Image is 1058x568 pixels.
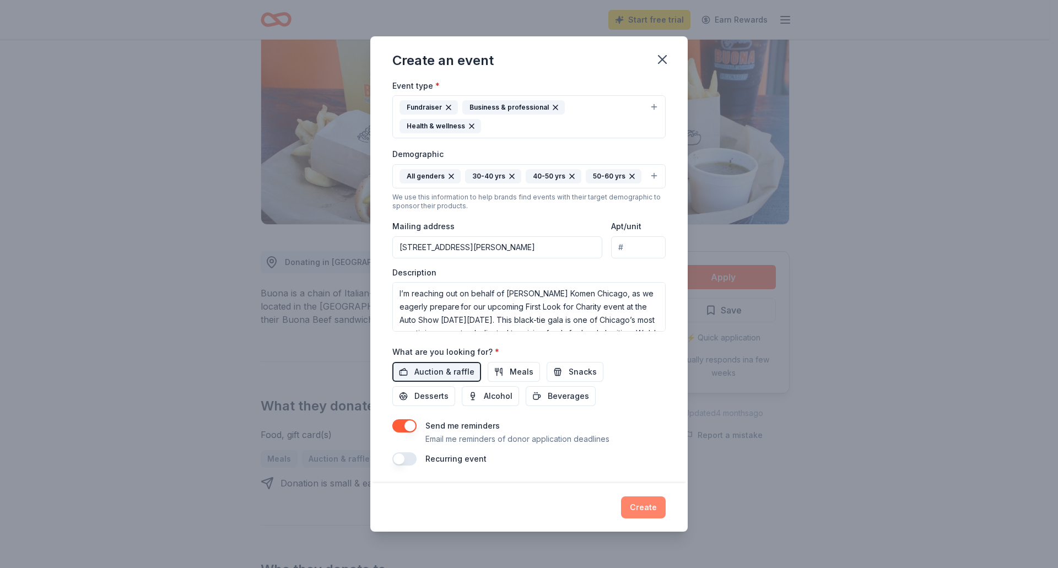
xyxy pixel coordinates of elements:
button: Create [621,496,666,518]
span: Snacks [569,365,597,378]
label: Send me reminders [425,421,500,430]
button: FundraiserBusiness & professionalHealth & wellness [392,95,666,138]
button: Alcohol [462,386,519,406]
label: Recurring event [425,454,487,463]
textarea: I’m reaching out on behalf of [PERSON_NAME] Komen Chicago, as we eagerly prepare for our upcoming... [392,282,666,332]
div: 30-40 yrs [465,169,521,183]
div: We use this information to help brands find events with their target demographic to sponsor their... [392,193,666,210]
p: Email me reminders of donor application deadlines [425,432,609,446]
label: Apt/unit [611,221,641,232]
span: Meals [510,365,533,378]
span: Beverages [548,390,589,403]
input: # [611,236,666,258]
span: Alcohol [484,390,512,403]
label: Mailing address [392,221,455,232]
div: Create an event [392,52,494,69]
button: Meals [488,362,540,382]
input: Enter a US address [392,236,602,258]
div: Business & professional [462,100,565,115]
button: Snacks [547,362,603,382]
label: Event type [392,80,440,91]
div: 50-60 yrs [586,169,641,183]
button: Auction & raffle [392,362,481,382]
label: What are you looking for? [392,347,499,358]
button: Beverages [526,386,596,406]
div: Health & wellness [400,119,481,133]
label: Demographic [392,149,444,160]
div: All genders [400,169,461,183]
div: 40-50 yrs [526,169,581,183]
button: All genders30-40 yrs40-50 yrs50-60 yrs [392,164,666,188]
span: Desserts [414,390,449,403]
button: Desserts [392,386,455,406]
span: Auction & raffle [414,365,474,378]
label: Description [392,267,436,278]
div: Fundraiser [400,100,458,115]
